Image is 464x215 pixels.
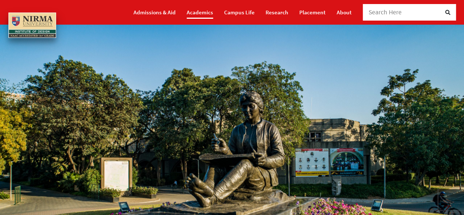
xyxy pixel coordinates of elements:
[134,6,176,19] a: Admissions & Aid
[266,6,288,19] a: Research
[369,8,402,16] span: Search Here
[299,6,326,19] a: Placement
[187,6,213,19] a: Academics
[337,6,352,19] a: About
[8,12,56,38] img: main_logo
[224,6,255,19] a: Campus Life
